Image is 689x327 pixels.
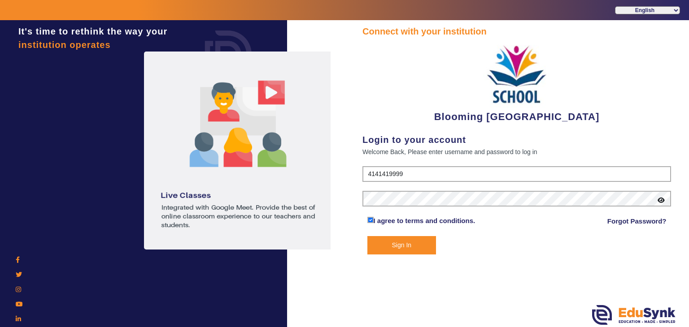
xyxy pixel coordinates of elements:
[362,25,671,38] div: Connect with your institution
[592,305,676,325] img: edusynk.png
[362,166,671,182] input: User Name
[18,40,111,50] span: institution operates
[18,26,167,36] span: It's time to rethink the way your
[362,146,671,157] div: Welcome Back, Please enter username and password to log in
[144,52,332,250] img: login1.png
[374,217,475,224] a: I agree to terms and conditions.
[362,38,671,124] div: Blooming [GEOGRAPHIC_DATA]
[195,20,262,87] img: login.png
[362,133,671,146] div: Login to your account
[607,216,667,227] a: Forgot Password?
[367,236,436,254] button: Sign In
[483,38,550,109] img: 3e5c6726-73d6-4ac3-b917-621554bbe9c3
